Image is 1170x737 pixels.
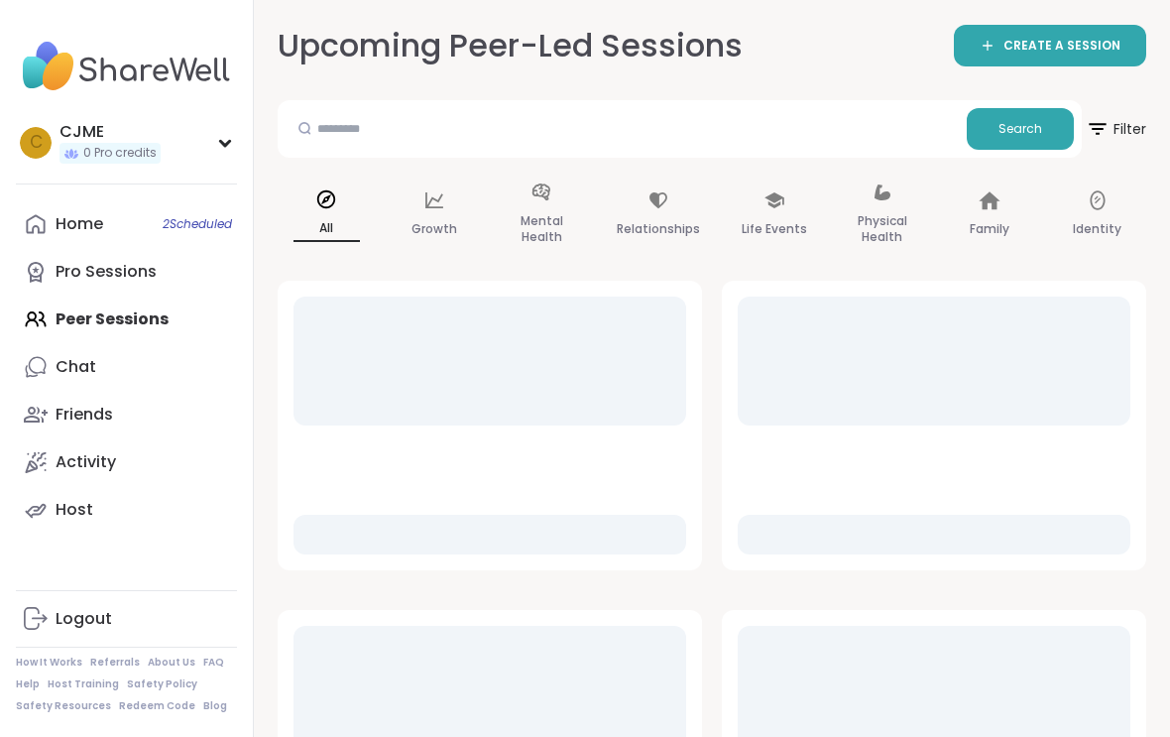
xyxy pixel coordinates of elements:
[16,200,237,248] a: Home2Scheduled
[56,608,112,630] div: Logout
[83,145,157,162] span: 0 Pro credits
[56,451,116,473] div: Activity
[30,130,43,156] span: C
[16,32,237,101] img: ShareWell Nav Logo
[203,656,224,670] a: FAQ
[16,595,237,643] a: Logout
[48,677,119,691] a: Host Training
[59,121,161,143] div: CJME
[509,209,575,249] p: Mental Health
[90,656,140,670] a: Referrals
[16,699,111,713] a: Safety Resources
[967,108,1074,150] button: Search
[278,24,743,68] h2: Upcoming Peer-Led Sessions
[16,438,237,486] a: Activity
[970,217,1009,241] p: Family
[617,217,700,241] p: Relationships
[1086,100,1146,158] button: Filter
[998,120,1042,138] span: Search
[203,699,227,713] a: Blog
[127,677,197,691] a: Safety Policy
[56,261,157,283] div: Pro Sessions
[1086,105,1146,153] span: Filter
[148,656,195,670] a: About Us
[411,217,457,241] p: Growth
[1073,217,1121,241] p: Identity
[849,209,915,249] p: Physical Health
[56,404,113,426] div: Friends
[954,25,1146,66] a: CREATE A SESSION
[163,216,232,232] span: 2 Scheduled
[293,216,360,242] p: All
[16,343,237,391] a: Chat
[119,699,195,713] a: Redeem Code
[16,391,237,438] a: Friends
[16,486,237,534] a: Host
[56,213,103,235] div: Home
[16,248,237,296] a: Pro Sessions
[742,217,807,241] p: Life Events
[56,356,96,378] div: Chat
[16,677,40,691] a: Help
[1003,38,1120,55] span: CREATE A SESSION
[16,656,82,670] a: How It Works
[56,499,93,521] div: Host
